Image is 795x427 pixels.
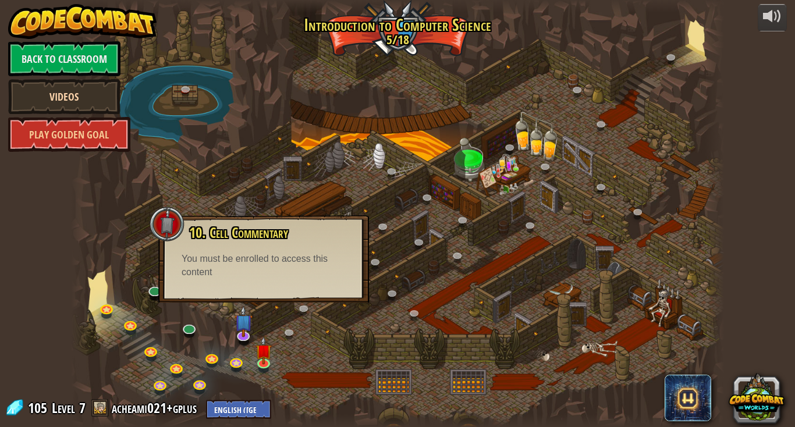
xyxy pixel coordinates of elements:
[8,41,120,76] a: Back to Classroom
[8,79,120,114] a: Videos
[28,398,51,417] span: 105
[112,398,200,417] a: acheami021+gplus
[52,398,75,418] span: Level
[8,117,130,152] a: Play Golden Goal
[189,223,288,243] span: 10. Cell Commentary
[758,4,787,31] button: Adjust volume
[8,4,157,39] img: CodeCombat - Learn how to code by playing a game
[235,306,253,337] img: level-banner-unstarted-subscriber.png
[79,398,86,417] span: 7
[182,252,346,279] div: You must be enrolled to access this content
[255,337,272,365] img: level-banner-unstarted.png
